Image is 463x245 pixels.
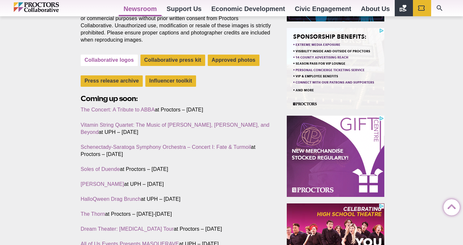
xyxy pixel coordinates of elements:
[81,144,272,158] p: at Proctors – [DATE]
[81,181,124,187] a: [PERSON_NAME]
[140,55,205,66] a: Collaborative press kit
[81,211,105,217] a: The Thorn
[81,122,272,136] p: at UPH – [DATE]
[287,28,384,109] iframe: Advertisement
[81,106,272,113] p: at Proctors – [DATE]
[81,122,270,135] a: Vitamin String Quartet: The Music of [PERSON_NAME], [PERSON_NAME], and Beyond
[81,226,174,232] a: Dream Theater: [MEDICAL_DATA] Tour
[287,116,384,197] iframe: Advertisement
[81,211,272,218] p: at Proctors – [DATE]-[DATE]
[208,55,259,66] a: Approved photos
[81,196,272,203] p: at UPH – [DATE]
[145,75,196,87] a: Influencer toolkit
[443,200,456,213] a: Back to Top
[81,166,120,172] a: Soles of Duende
[81,144,251,150] a: Schenectady-Saratoga Symphony Orchestra – Concert I: Fate & Turmoil
[81,75,143,87] a: Press release archive
[14,2,87,12] img: Proctors logo
[81,94,272,104] h2: Coming up soon:
[81,55,138,66] a: Collaborative logos
[81,196,141,202] a: HalloQween Drag Brunch
[81,107,155,112] a: The Concert: A Tribute to ABBA
[81,181,272,188] p: at UPH – [DATE]
[81,166,272,173] p: at Proctors – [DATE]
[81,226,272,233] p: at Proctors – [DATE]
